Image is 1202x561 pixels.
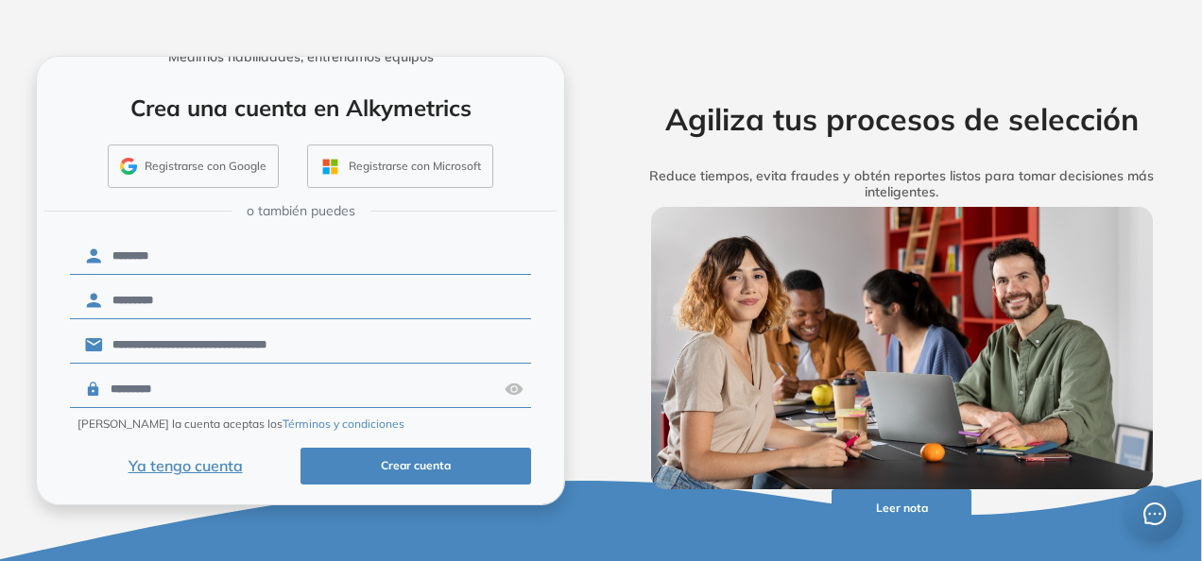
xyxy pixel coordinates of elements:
button: Términos y condiciones [283,416,404,433]
span: o también puedes [247,201,355,221]
img: OUTLOOK_ICON [319,156,341,178]
button: Registrarse con Microsoft [307,144,493,188]
h2: Agiliza tus procesos de selección [623,101,1180,137]
button: Crear cuenta [300,448,531,484]
img: GMAIL_ICON [120,158,137,175]
h5: Reduce tiempos, evita fraudes y obtén reportes listos para tomar decisiones más inteligentes. [623,168,1180,200]
span: [PERSON_NAME] la cuenta aceptas los [77,416,404,433]
h5: Medimos habilidades, entrenamos equipos [44,49,557,65]
h4: Crea una cuenta en Alkymetrics [61,94,540,122]
button: Ya tengo cuenta [70,448,300,484]
img: img-more-info [651,207,1153,489]
img: asd [505,371,524,407]
span: message [1143,502,1166,525]
button: Registrarse con Google [108,144,279,188]
button: Leer nota [832,489,971,526]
